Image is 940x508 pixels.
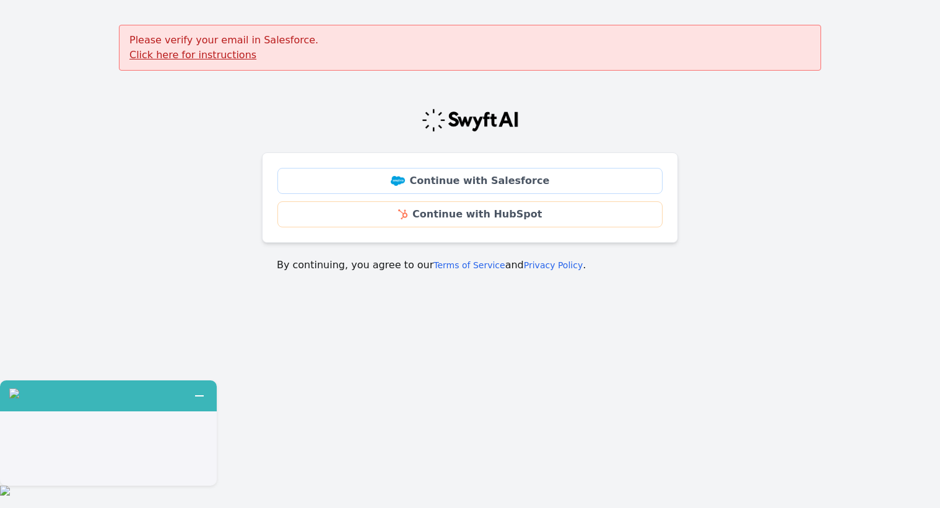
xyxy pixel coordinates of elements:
[524,260,583,270] a: Privacy Policy
[391,176,405,186] img: Salesforce
[129,49,256,61] a: Click here for instructions
[277,258,663,273] p: By continuing, you agree to our and .
[119,25,821,71] div: Please verify your email in Salesforce.
[9,388,19,398] img: callcloud-icon-white-35.svg
[398,209,407,219] img: HubSpot
[421,108,519,133] img: Swyft Logo
[277,201,663,227] a: Continue with HubSpot
[433,260,505,270] a: Terms of Service
[277,168,663,194] a: Continue with Salesforce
